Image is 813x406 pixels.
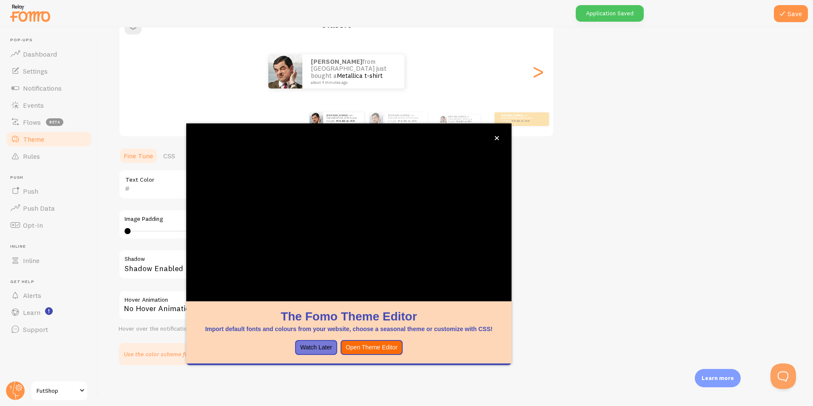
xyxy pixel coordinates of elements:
[268,54,302,89] img: Fomo
[770,363,796,389] iframe: Help Scout Beacon - Open
[5,287,93,304] a: Alerts
[5,183,93,200] a: Push
[119,147,158,164] a: Fine Tune
[327,114,347,117] strong: [PERSON_NAME]
[5,63,93,80] a: Settings
[46,118,63,126] span: beta
[5,321,93,338] a: Support
[23,152,40,160] span: Rules
[341,340,403,355] button: Open Theme Editor
[31,380,88,401] a: FutShop
[10,279,93,285] span: Get Help
[388,114,409,117] strong: [PERSON_NAME]
[5,80,93,97] a: Notifications
[5,200,93,217] a: Push Data
[23,118,41,126] span: Flows
[388,123,423,124] small: about 4 minutes ago
[501,114,535,124] p: from [GEOGRAPHIC_DATA] just bought a
[311,80,393,85] small: about 4 minutes ago
[10,37,93,43] span: Pop-ups
[5,252,93,269] a: Inline
[5,97,93,114] a: Events
[398,119,417,123] a: Metallica t-shirt
[327,114,361,124] p: from [GEOGRAPHIC_DATA] just bought a
[45,307,53,315] svg: <p>Watch New Feature Tutorials!</p>
[448,114,477,124] p: from [GEOGRAPHIC_DATA] just bought a
[158,147,180,164] a: CSS
[23,187,38,195] span: Push
[119,290,374,320] div: No Hover Animation
[23,135,44,143] span: Theme
[370,112,383,126] img: Fomo
[448,115,465,118] strong: [PERSON_NAME]
[492,134,501,143] button: close,
[196,325,501,333] p: Import default fonts and colours from your website, choose a seasonal theme or customize with CSS!
[695,369,741,387] div: Learn more
[23,308,40,317] span: Learn
[23,50,57,58] span: Dashboard
[10,244,93,249] span: Inline
[512,119,530,123] a: Metallica t-shirt
[23,84,62,92] span: Notifications
[23,67,48,75] span: Settings
[23,204,55,212] span: Push Data
[23,325,48,334] span: Support
[9,2,51,24] img: fomo-relay-logo-orange.svg
[337,71,383,80] a: Metallica t-shirt
[5,304,93,321] a: Learn
[310,112,323,126] img: Fomo
[702,374,734,382] p: Learn more
[5,148,93,165] a: Rules
[5,131,93,148] a: Theme
[23,256,40,265] span: Inline
[119,325,374,333] div: Hover over the notification for preview
[337,119,355,123] a: Metallica t-shirt
[186,123,512,365] div: The Fomo Theme EditorImport default fonts and colours from your website, choose a seasonal theme ...
[10,175,93,180] span: Push
[196,308,501,325] h1: The Fomo Theme Editor
[5,46,93,63] a: Dashboard
[311,57,362,66] strong: [PERSON_NAME]
[501,114,522,117] strong: [PERSON_NAME]
[457,120,471,123] a: Metallica t-shirt
[5,217,93,234] a: Opt-In
[37,386,77,396] span: FutShop
[388,114,424,124] p: from [GEOGRAPHIC_DATA] just bought a
[124,350,231,358] p: Use the color scheme from your website
[23,291,41,300] span: Alerts
[125,215,368,223] label: Image Padding
[440,116,446,123] img: Fomo
[119,249,374,280] div: Shadow Enabled
[23,101,44,109] span: Events
[327,123,360,124] small: about 4 minutes ago
[576,5,644,22] div: Application Saved
[23,221,43,229] span: Opt-In
[501,123,534,124] small: about 4 minutes ago
[295,340,337,355] button: Watch Later
[311,58,396,85] p: from [GEOGRAPHIC_DATA] just bought a
[5,114,93,131] a: Flows beta
[533,41,543,102] div: Next slide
